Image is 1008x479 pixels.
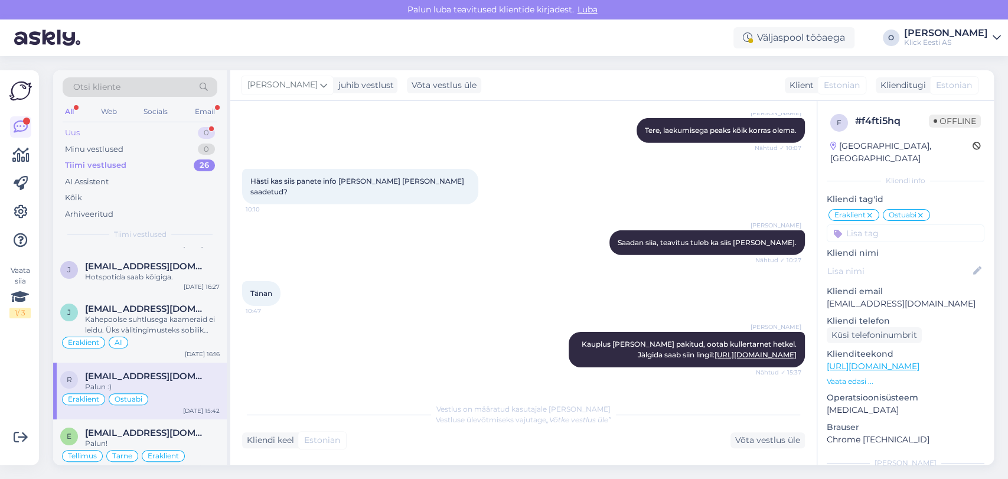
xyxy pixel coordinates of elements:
[733,27,854,48] div: Väljaspool tööaega
[115,339,122,346] span: AI
[85,428,208,438] span: enchikkotov@gmail.com
[889,211,916,219] span: Ostuabi
[827,224,984,242] input: Lisa tag
[65,159,126,171] div: Tiimi vestlused
[67,265,71,274] span: j
[68,339,99,346] span: Eraklient
[855,114,929,128] div: # f4fti5hq
[827,175,984,186] div: Kliendi info
[827,265,971,278] input: Lisa nimi
[85,314,220,335] div: Kahepoolse suhtlusega kaameraid ei leidu. Üks välitingimusteks sobilik oleks näiteks järgnev: [UR...
[785,79,814,92] div: Klient
[65,127,80,139] div: Uus
[67,308,71,317] span: j
[827,247,984,259] p: Kliendi nimi
[85,304,208,314] span: joul30@mail.ee
[65,192,82,204] div: Kõik
[936,79,972,92] span: Estonian
[827,458,984,468] div: [PERSON_NAME]
[141,104,170,119] div: Socials
[827,376,984,387] p: Vaata edasi ...
[436,405,611,413] span: Vestlus on määratud kasutajale [PERSON_NAME]
[827,404,984,416] p: [MEDICAL_DATA]
[904,38,988,47] div: Klick Eesti AS
[827,361,919,372] a: [URL][DOMAIN_NAME]
[827,421,984,434] p: Brauser
[198,144,215,155] div: 0
[837,118,841,127] span: f
[184,282,220,291] div: [DATE] 16:27
[63,104,76,119] div: All
[582,340,798,359] span: Kauplus [PERSON_NAME] pakitud, ootab kullertarnet hetkel. Jälgida saab siin lingil:
[904,28,1001,47] a: [PERSON_NAME]Klick Eesti AS
[65,208,113,220] div: Arhiveeritud
[827,348,984,360] p: Klienditeekond
[830,140,973,165] div: [GEOGRAPHIC_DATA], [GEOGRAPHIC_DATA]
[114,229,167,240] span: Tiimi vestlused
[250,289,272,298] span: Tänan
[247,79,318,92] span: [PERSON_NAME]
[198,127,215,139] div: 0
[65,176,109,188] div: AI Assistent
[246,307,290,315] span: 10:47
[85,261,208,272] span: janmartinmiljand@gmail.com
[67,432,71,441] span: e
[183,406,220,415] div: [DATE] 15:42
[827,285,984,298] p: Kliendi email
[883,30,899,46] div: O
[824,79,860,92] span: Estonian
[755,144,801,152] span: Nähtud ✓ 10:07
[99,104,119,119] div: Web
[827,434,984,446] p: Chrome [TECHNICAL_ID]
[929,115,981,128] span: Offline
[834,211,866,219] span: Eraklient
[68,452,97,460] span: Tellimus
[112,452,132,460] span: Tarne
[436,415,611,424] span: Vestluse ülevõtmiseks vajutage
[304,434,340,447] span: Estonian
[85,382,220,392] div: Palun :)
[904,28,988,38] div: [PERSON_NAME]
[246,205,290,214] span: 10:10
[9,308,31,318] div: 1 / 3
[751,109,801,118] span: [PERSON_NAME]
[715,350,797,359] a: [URL][DOMAIN_NAME]
[751,322,801,331] span: [PERSON_NAME]
[546,415,611,424] i: „Võtke vestlus üle”
[730,432,805,448] div: Võta vestlus üle
[194,159,215,171] div: 26
[755,256,801,265] span: Nähtud ✓ 10:27
[876,79,926,92] div: Klienditugi
[148,452,179,460] span: Eraklient
[193,104,217,119] div: Email
[242,434,294,447] div: Kliendi keel
[9,265,31,318] div: Vaata siia
[68,396,99,403] span: Eraklient
[407,77,481,93] div: Võta vestlus üle
[574,4,601,15] span: Luba
[67,375,72,384] span: r
[751,221,801,230] span: [PERSON_NAME]
[185,350,220,359] div: [DATE] 16:16
[85,438,220,449] div: Palun!
[85,371,208,382] span: raunoldo@gmail.com
[250,177,466,196] span: Hästi kas siis panete info [PERSON_NAME] [PERSON_NAME] saadetud?
[827,298,984,310] p: [EMAIL_ADDRESS][DOMAIN_NAME]
[115,396,142,403] span: Ostuabi
[827,193,984,206] p: Kliendi tag'id
[9,80,32,102] img: Askly Logo
[73,81,120,93] span: Otsi kliente
[645,126,797,135] span: Tere, laekumisega peaks kõik korras olema.
[827,392,984,404] p: Operatsioonisüsteem
[182,463,220,472] div: [DATE] 14:40
[618,238,797,247] span: Saadan siia, teavitus tuleb ka siis [PERSON_NAME].
[65,144,123,155] div: Minu vestlused
[334,79,394,92] div: juhib vestlust
[827,315,984,327] p: Kliendi telefon
[827,327,922,343] div: Küsi telefoninumbrit
[756,368,801,377] span: Nähtud ✓ 15:37
[85,272,220,282] div: Hotspotida saab kõigiga.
